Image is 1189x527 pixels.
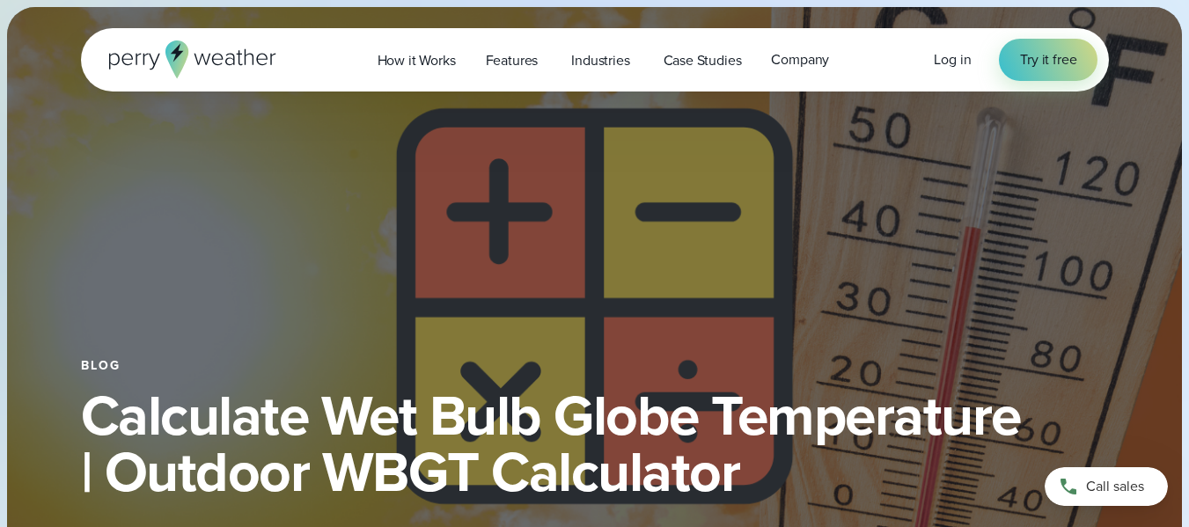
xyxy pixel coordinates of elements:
span: Industries [571,50,629,71]
span: How it Works [378,50,456,71]
a: Try it free [999,39,1097,81]
h1: Calculate Wet Bulb Globe Temperature | Outdoor WBGT Calculator [81,387,1109,500]
a: How it Works [363,42,471,78]
a: Log in [934,49,971,70]
div: Blog [81,359,1109,373]
a: Case Studies [649,42,757,78]
span: Case Studies [664,50,742,71]
a: Call sales [1045,467,1168,506]
span: Company [771,49,829,70]
span: Features [486,50,539,71]
span: Call sales [1086,476,1144,497]
span: Try it free [1020,49,1076,70]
